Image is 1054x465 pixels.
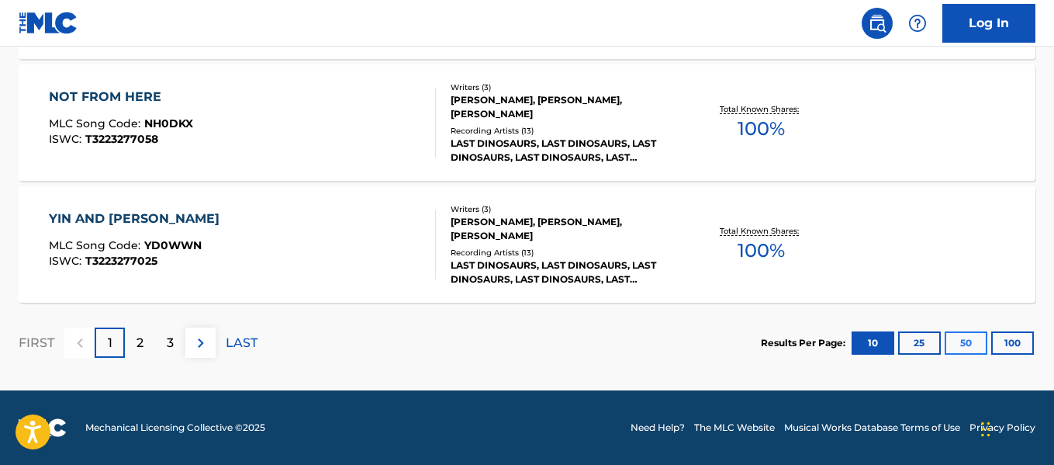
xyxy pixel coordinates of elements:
span: NH0DKX [144,116,193,130]
span: ISWC : [49,254,85,268]
span: 100 % [738,115,785,143]
div: Help [902,8,933,39]
div: Recording Artists ( 13 ) [451,125,677,137]
div: YIN AND [PERSON_NAME] [49,210,227,228]
div: LAST DINOSAURS, LAST DINOSAURS, LAST DINOSAURS, LAST DINOSAURS, LAST DINOSAURS [451,137,677,165]
img: MLC Logo [19,12,78,34]
a: Privacy Policy [969,421,1035,435]
span: MLC Song Code : [49,116,144,130]
a: NOT FROM HEREMLC Song Code:NH0DKXISWC:T3223277058Writers (3)[PERSON_NAME], [PERSON_NAME], [PERSON... [19,64,1035,181]
button: 50 [945,331,987,355]
img: search [868,14,886,33]
div: LAST DINOSAURS, LAST DINOSAURS, LAST DINOSAURS, LAST DINOSAURS, LAST DINOSAURS [451,259,677,286]
div: [PERSON_NAME], [PERSON_NAME], [PERSON_NAME] [451,215,677,243]
span: 100 % [738,237,785,265]
span: YD0WWN [144,238,202,252]
button: 25 [898,331,941,355]
p: Results Per Page: [761,336,849,350]
a: The MLC Website [694,421,775,435]
iframe: Chat Widget [976,390,1054,465]
img: right [192,334,210,352]
button: 100 [991,331,1034,355]
div: [PERSON_NAME], [PERSON_NAME], [PERSON_NAME] [451,93,677,121]
p: FIRST [19,334,54,352]
a: YIN AND [PERSON_NAME]MLC Song Code:YD0WWNISWC:T3223277025Writers (3)[PERSON_NAME], [PERSON_NAME],... [19,186,1035,303]
span: T3223277025 [85,254,157,268]
div: Writers ( 3 ) [451,82,677,93]
a: Need Help? [631,421,685,435]
div: Drag [981,406,990,453]
button: 10 [852,331,894,355]
a: Public Search [862,8,893,39]
p: Total Known Shares: [720,225,803,237]
p: 1 [108,334,112,352]
div: Recording Artists ( 13 ) [451,247,677,259]
p: 3 [167,334,174,352]
span: Mechanical Licensing Collective © 2025 [85,421,265,435]
div: Writers ( 3 ) [451,203,677,215]
img: help [908,14,927,33]
a: Log In [942,4,1035,43]
img: logo [19,418,67,437]
span: T3223277058 [85,132,158,146]
p: Total Known Shares: [720,103,803,115]
a: Musical Works Database Terms of Use [784,421,960,435]
p: 2 [137,334,143,352]
span: MLC Song Code : [49,238,144,252]
p: LAST [226,334,257,352]
div: NOT FROM HERE [49,88,193,106]
span: ISWC : [49,132,85,146]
